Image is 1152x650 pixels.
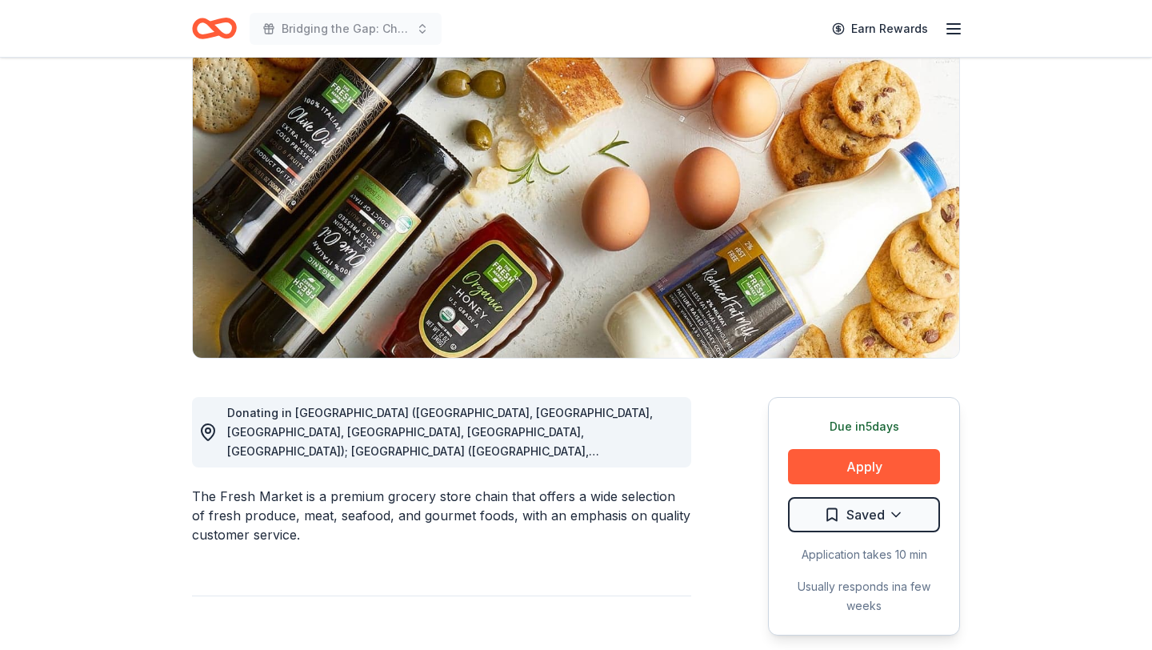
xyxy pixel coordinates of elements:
span: Saved [846,504,885,525]
div: Due in 5 days [788,417,940,436]
img: Image for The Fresh Market [193,52,959,358]
button: Saved [788,497,940,532]
a: Home [192,10,237,47]
a: Earn Rewards [822,14,938,43]
div: The Fresh Market is a premium grocery store chain that offers a wide selection of fresh produce, ... [192,487,691,544]
button: Apply [788,449,940,484]
div: Application takes 10 min [788,545,940,564]
div: Usually responds in a few weeks [788,577,940,616]
button: Bridging the Gap: Checking the Pulse Centering Youth Power, Healing Communities,Reimagining Reentry [250,13,442,45]
span: Bridging the Gap: Checking the Pulse Centering Youth Power, Healing Communities,Reimagining Reentry [282,19,410,38]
